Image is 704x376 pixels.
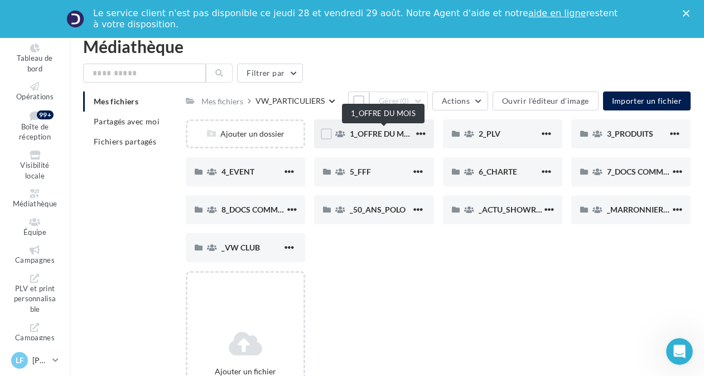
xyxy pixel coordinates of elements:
[612,96,682,105] span: Importer un fichier
[23,228,46,237] span: Équipe
[221,205,321,214] span: 8_DOCS COMMUNICATION
[479,205,556,214] span: _ACTU_SHOWROOM
[350,205,406,214] span: _50_ANS_POLO
[32,355,48,366] p: [PERSON_NAME]
[493,91,598,110] button: Ouvrir l'éditeur d'image
[528,8,586,18] a: aide en ligne
[9,80,61,104] a: Opérations
[17,54,52,73] span: Tableau de bord
[221,243,260,252] span: _VW CLUB
[9,350,61,371] a: LF [PERSON_NAME]
[16,92,54,101] span: Opérations
[237,64,303,83] button: Filtrer par
[221,167,254,176] span: 4_EVENT
[37,110,54,119] div: 99+
[607,129,653,138] span: 3_PRODUITS
[16,355,24,366] span: LF
[94,117,160,126] span: Partagés avec moi
[442,96,470,105] span: Actions
[66,10,84,28] img: Profile image for Service-Client
[13,333,56,363] span: Campagnes DataOnDemand
[94,137,156,146] span: Fichiers partagés
[15,256,55,264] span: Campagnes
[400,97,409,105] span: (0)
[94,97,138,106] span: Mes fichiers
[9,148,61,182] a: Visibilité locale
[19,122,51,142] span: Boîte de réception
[479,167,517,176] span: 6_CHARTE
[14,284,56,314] span: PLV et print personnalisable
[9,108,61,144] a: Boîte de réception 99+
[13,199,57,208] span: Médiathèque
[201,96,243,107] div: Mes fichiers
[432,91,488,110] button: Actions
[9,272,61,316] a: PLV et print personnalisable
[9,41,61,75] a: Tableau de bord
[342,104,425,123] div: 1_OFFRE DU MOIS
[607,167,697,176] span: 7_DOCS COMMERCIAUX
[187,128,303,139] div: Ajouter un dossier
[83,38,691,55] div: Médiathèque
[9,187,61,211] a: Médiathèque
[93,8,620,30] div: Le service client n'est pas disponible ce jeudi 28 et vendredi 29 août. Notre Agent d'aide et not...
[255,95,325,107] div: VW_PARTICULIERS
[9,321,61,365] a: Campagnes DataOnDemand
[20,161,49,180] span: Visibilité locale
[603,91,691,110] button: Importer un fichier
[666,338,693,365] iframe: Intercom live chat
[479,129,500,138] span: 2_PLV
[350,129,417,138] span: 1_OFFRE DU MOIS
[9,243,61,267] a: Campagnes
[683,10,694,17] div: Fermer
[607,205,680,214] span: _MARRONNIERS_25
[9,215,61,239] a: Équipe
[369,91,428,110] button: Gérer(0)
[350,167,371,176] span: 5_FFF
